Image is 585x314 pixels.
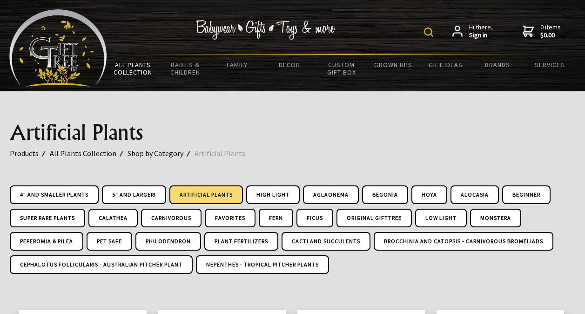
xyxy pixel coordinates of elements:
[524,55,576,75] a: Services
[246,185,300,204] a: High Light
[471,55,524,75] a: Brands
[195,147,256,159] a: Artificial Plants
[196,255,329,274] a: Nepenthes - Tropical Pitcher Plants
[50,147,128,159] a: All Plants Collection
[367,55,419,75] a: Grown Ups
[469,23,493,40] span: Hi there,
[10,185,99,204] a: 4" and Smaller Plants
[540,23,561,40] span: 0 items
[102,185,166,204] a: 5" and Larger!
[282,232,370,251] a: Cacti and Succulents
[452,23,493,40] a: Hi there,Sign in
[10,209,85,227] a: Super Rare Plants
[204,232,278,251] a: Plant Fertilizers
[470,209,521,227] a: Monstera
[303,185,359,204] a: Aglaonema
[211,55,263,75] a: Family
[419,55,471,75] a: Gift Ideas
[296,209,333,227] a: Ficus
[10,121,576,143] h1: Artificial Plants
[263,55,316,75] a: Decor
[196,20,336,40] img: Babywear - Gifts - Toys & more
[336,209,412,227] a: Original GiftTree
[316,55,368,82] a: Custom Gift Box
[159,55,211,82] a: Babies & Children
[523,23,561,40] a: 0 items$0.00
[169,185,243,204] a: Artificial Plants
[502,185,551,204] a: Beginner
[205,209,256,227] a: Favorites
[9,9,107,87] img: Babyware - Gifts - Toys and more...
[451,185,499,204] a: Alocasia
[424,27,433,37] img: product search
[540,31,561,40] strong: $0.00
[10,147,50,159] a: Products
[362,185,408,204] a: Begonia
[141,209,202,227] a: Carnivorous
[128,147,195,159] a: Shop by Category
[469,31,493,40] strong: Sign in
[374,232,553,251] a: Brocchinia And Catopsis - Carnivorous Bromeliads
[10,255,193,274] a: Cephalotus Follicularis - Australian Pitcher Plant
[411,185,447,204] a: Hoya
[87,232,132,251] a: Pet Safe
[259,209,293,227] a: Fern
[88,209,138,227] a: Calathea
[107,55,159,82] a: All Plants Collection
[135,232,201,251] a: Philodendron
[10,232,83,251] a: Peperomia & Pilea
[415,209,467,227] a: Low Light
